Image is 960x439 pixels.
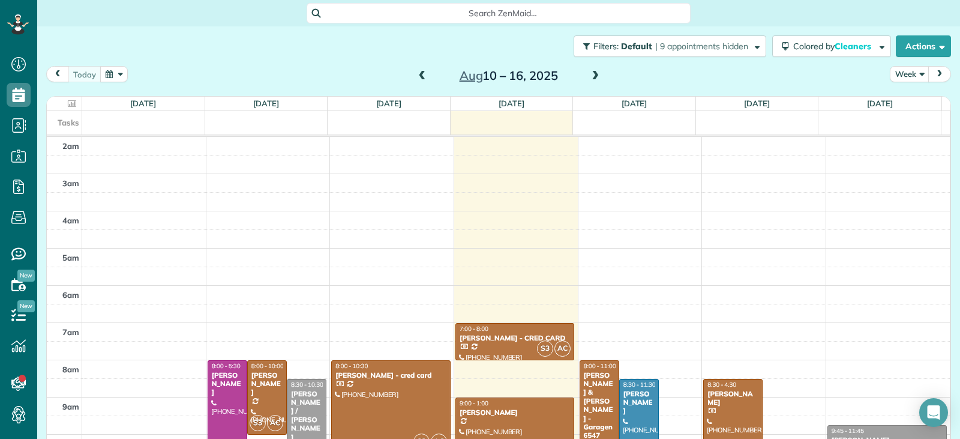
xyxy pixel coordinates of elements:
div: [PERSON_NAME] - cred card [335,371,447,380]
div: Open Intercom Messenger [919,398,948,427]
span: 7am [62,327,79,337]
span: 8:00 - 10:30 [335,362,368,370]
span: 8:00 - 5:30 [212,362,241,370]
button: Week [890,66,929,82]
span: S3 [537,341,553,357]
a: [DATE] [376,98,402,108]
button: prev [46,66,69,82]
button: Actions [896,35,951,57]
button: Colored byCleaners [772,35,891,57]
span: Aug [460,68,483,83]
a: [DATE] [867,98,893,108]
span: 9:45 - 11:45 [832,427,864,435]
span: | 9 appointments hidden [655,41,748,52]
span: 9:00 - 1:00 [460,399,488,407]
span: 6am [62,290,79,300]
span: Cleaners [835,41,873,52]
button: today [68,66,101,82]
span: Default [621,41,653,52]
a: [DATE] [499,98,524,108]
div: [PERSON_NAME] - CRED CARD [459,334,571,342]
span: 2am [62,141,79,151]
span: S3 [250,415,266,431]
span: Filters: [593,41,619,52]
span: Tasks [58,118,79,127]
span: 8:00 - 11:00 [584,362,616,370]
button: next [928,66,951,82]
span: AC [267,415,283,431]
a: [DATE] [622,98,647,108]
span: 8:30 - 4:30 [707,381,736,389]
a: [DATE] [253,98,279,108]
a: Filters: Default | 9 appointments hidden [568,35,766,57]
span: 4am [62,216,79,225]
span: AC [554,341,571,357]
span: 5am [62,253,79,262]
span: Colored by [793,41,875,52]
span: 7:00 - 8:00 [460,325,488,333]
div: [PERSON_NAME] [459,408,571,417]
div: [PERSON_NAME] [707,390,759,407]
span: 9am [62,402,79,411]
h2: 10 – 16, 2025 [434,69,584,82]
span: New [17,270,35,282]
span: 3am [62,178,79,188]
div: [PERSON_NAME] [211,371,244,397]
button: Filters: Default | 9 appointments hidden [574,35,766,57]
a: [DATE] [130,98,156,108]
a: [DATE] [744,98,770,108]
div: [PERSON_NAME] [623,390,655,416]
div: [PERSON_NAME] [251,371,283,397]
span: 8am [62,365,79,374]
span: New [17,300,35,312]
span: 8:30 - 10:30 [291,381,323,389]
span: 8:30 - 11:30 [623,381,656,389]
span: 8:00 - 10:00 [251,362,284,370]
